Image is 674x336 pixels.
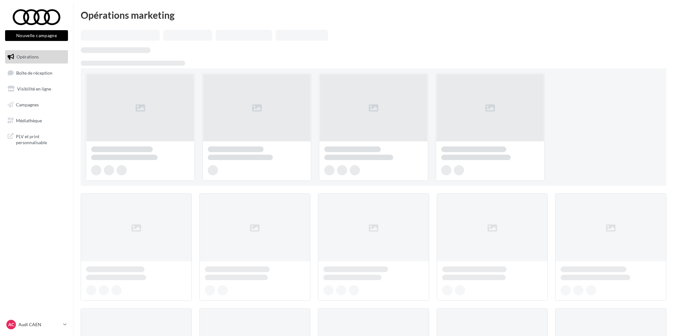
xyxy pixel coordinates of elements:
[18,321,61,328] p: Audi CAEN
[5,30,68,41] button: Nouvelle campagne
[16,102,39,107] span: Campagnes
[16,70,52,75] span: Boîte de réception
[17,86,51,91] span: Visibilité en ligne
[16,132,65,146] span: PLV et print personnalisable
[17,54,39,59] span: Opérations
[4,114,69,127] a: Médiathèque
[5,319,68,331] a: AC Audi CAEN
[4,130,69,148] a: PLV et print personnalisable
[4,66,69,80] a: Boîte de réception
[81,10,666,20] div: Opérations marketing
[8,321,14,328] span: AC
[4,50,69,64] a: Opérations
[4,82,69,96] a: Visibilité en ligne
[4,98,69,111] a: Campagnes
[16,118,42,123] span: Médiathèque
